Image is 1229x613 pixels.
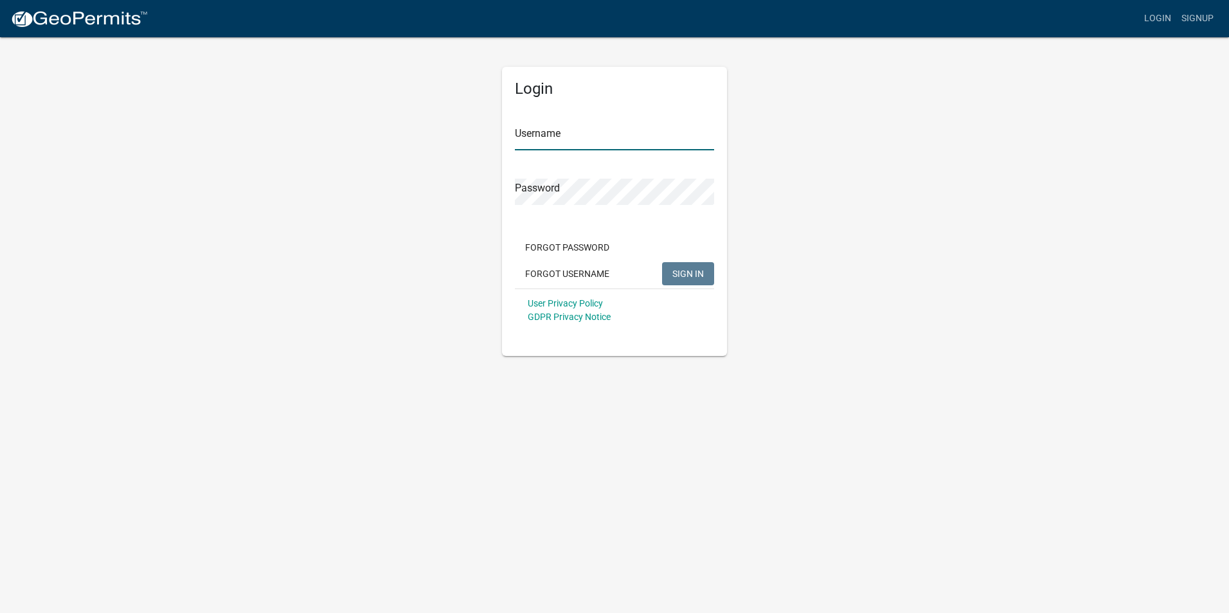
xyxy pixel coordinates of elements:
button: SIGN IN [662,262,714,285]
a: User Privacy Policy [528,298,603,308]
h5: Login [515,80,714,98]
button: Forgot Username [515,262,620,285]
a: Login [1139,6,1176,31]
span: SIGN IN [672,268,704,278]
button: Forgot Password [515,236,620,259]
a: Signup [1176,6,1219,31]
a: GDPR Privacy Notice [528,312,611,322]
